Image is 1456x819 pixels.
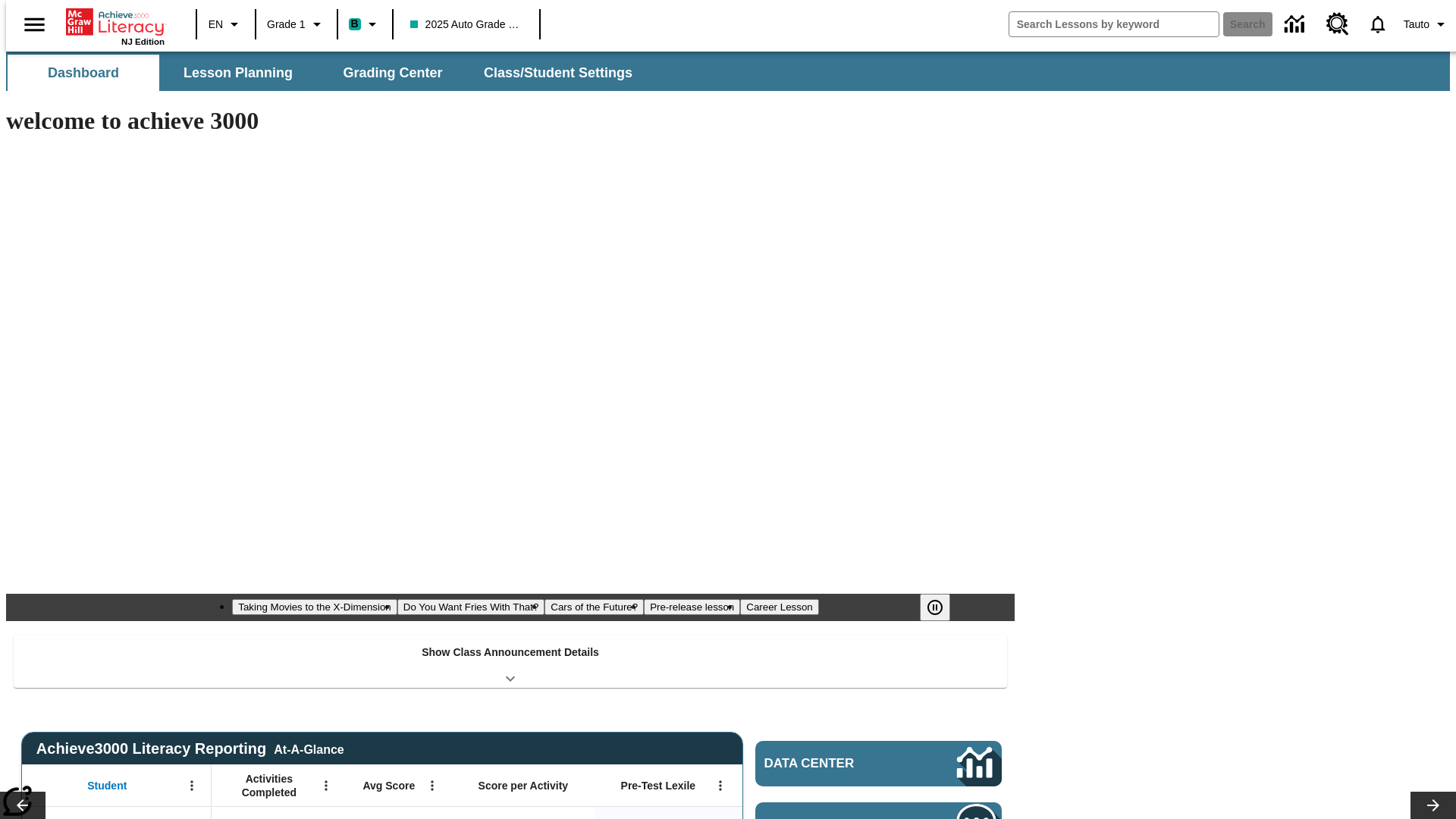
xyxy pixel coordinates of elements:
[6,107,1015,135] h1: welcome to achieve 3000
[36,740,344,758] span: Achieve3000 Literacy Reporting
[1404,17,1429,33] span: Tauto
[421,774,444,797] button: Open Menu
[740,599,818,615] button: Slide 5 Career Lesson
[12,2,57,47] button: Open side menu
[644,599,740,615] button: Slide 4 Pre-release lesson
[1276,4,1317,45] a: Data Center
[755,741,1002,786] a: Data Center
[472,55,645,91] button: Class/Student Settings
[121,37,165,46] span: NJ Edition
[6,55,646,91] div: SubNavbar
[180,774,203,797] button: Open Menu
[274,740,344,757] div: At-A-Glance
[209,17,223,33] span: EN
[621,779,696,792] span: Pre-Test Lexile
[317,55,469,91] button: Grading Center
[1398,11,1456,38] button: Profile/Settings
[351,14,359,33] span: B
[544,599,644,615] button: Slide 3 Cars of the Future?
[162,55,314,91] button: Lesson Planning
[8,55,159,91] button: Dashboard
[315,774,337,797] button: Open Menu
[362,779,415,792] span: Avg Score
[479,779,569,792] span: Score per Activity
[343,11,388,38] button: Boost Class color is teal. Change class color
[1317,4,1358,45] a: Resource Center, Will open in new tab
[1358,5,1398,44] a: Notifications
[232,599,397,615] button: Slide 1 Taking Movies to the X-Dimension
[1009,12,1219,36] input: search field
[87,779,127,792] span: Student
[920,594,950,621] button: Pause
[920,594,965,621] div: Pause
[1410,792,1456,819] button: Lesson carousel, Next
[709,774,732,797] button: Open Menu
[66,7,165,37] a: Home
[267,17,306,33] span: Grade 1
[202,11,250,38] button: Language: EN, Select a language
[397,599,545,615] button: Slide 2 Do You Want Fries With That?
[764,756,906,771] span: Data Center
[219,772,319,799] span: Activities Completed
[422,645,599,661] p: Show Class Announcement Details
[410,17,522,33] span: 2025 Auto Grade 1 A
[6,52,1450,91] div: SubNavbar
[14,635,1007,688] div: Show Class Announcement Details
[261,11,332,38] button: Grade: Grade 1, Select a grade
[66,5,165,46] div: Home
